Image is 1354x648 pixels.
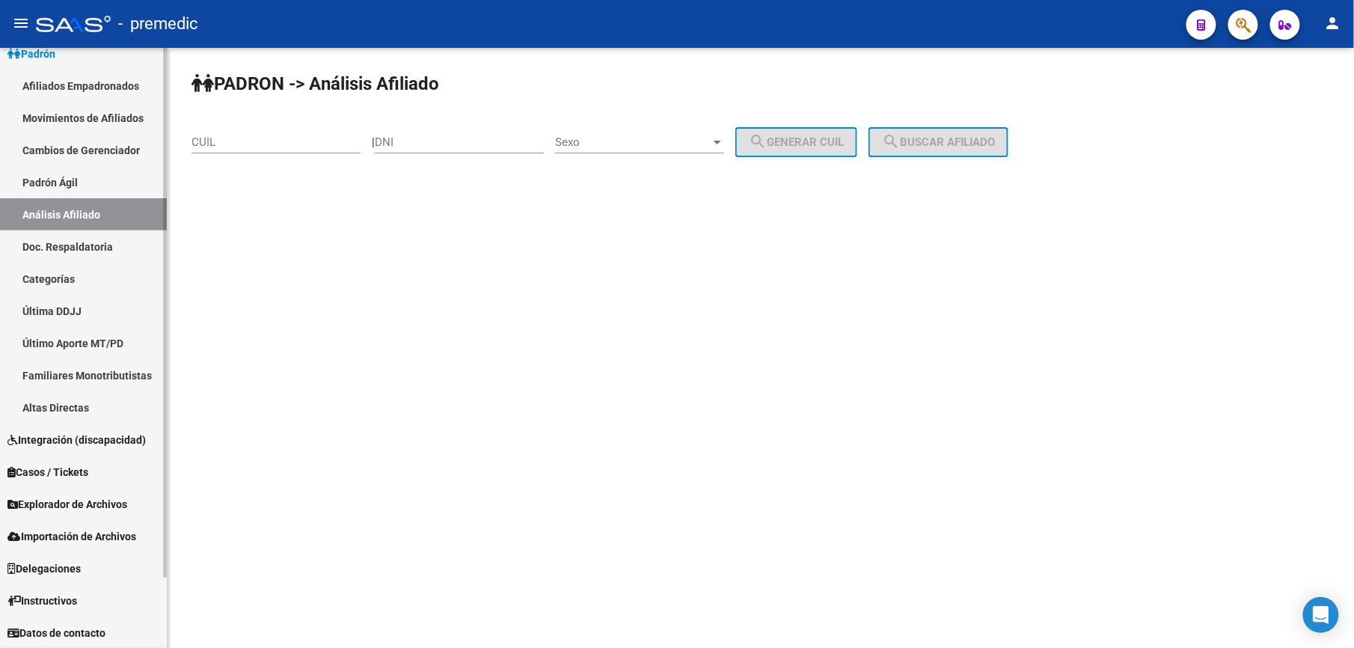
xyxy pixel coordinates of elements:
[7,560,81,577] span: Delegaciones
[372,135,869,149] div: |
[735,127,857,157] button: Generar CUIL
[882,132,900,150] mat-icon: search
[7,46,55,62] span: Padrón
[1324,14,1342,32] mat-icon: person
[7,432,146,448] span: Integración (discapacidad)
[882,135,995,149] span: Buscar afiliado
[7,464,88,480] span: Casos / Tickets
[7,593,77,609] span: Instructivos
[118,7,198,40] span: - premedic
[1303,597,1339,633] div: Open Intercom Messenger
[12,14,30,32] mat-icon: menu
[7,528,136,545] span: Importación de Archivos
[7,625,105,641] span: Datos de contacto
[869,127,1008,157] button: Buscar afiliado
[749,132,767,150] mat-icon: search
[192,73,439,94] strong: PADRON -> Análisis Afiliado
[555,135,711,149] span: Sexo
[7,496,127,513] span: Explorador de Archivos
[749,135,844,149] span: Generar CUIL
